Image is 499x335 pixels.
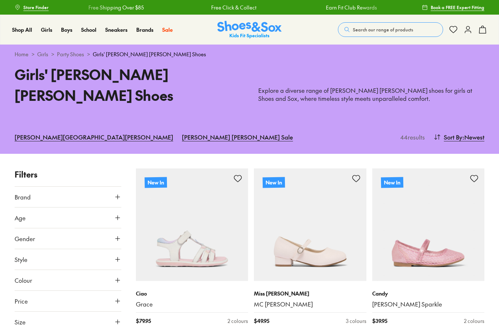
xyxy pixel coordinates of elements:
a: Earn Fit Club Rewards [326,4,377,11]
a: Free Click & Collect [211,4,256,11]
span: Brand [15,193,31,201]
span: Colour [15,276,32,285]
a: Shoes & Sox [217,21,282,39]
a: Shop All [12,26,32,34]
a: [PERSON_NAME] Sparkle [372,300,485,308]
span: $ 39.95 [372,317,387,325]
button: Brand [15,187,121,207]
a: Brands [136,26,153,34]
span: Sale [162,26,173,33]
span: Shop All [12,26,32,33]
a: Party Shoes [57,50,84,58]
img: SNS_Logo_Responsive.svg [217,21,282,39]
span: $ 79.95 [136,317,151,325]
p: New In [381,177,403,188]
span: Book a FREE Expert Fitting [431,4,484,11]
span: Style [15,255,27,264]
a: Book a FREE Expert Fitting [422,1,484,14]
a: New In [254,168,366,281]
div: 2 colours [228,317,248,325]
span: $ 49.95 [254,317,269,325]
p: Filters [15,168,121,180]
p: New In [263,177,285,188]
span: Girls [41,26,52,33]
a: MC [PERSON_NAME] [254,300,366,308]
span: Price [15,297,28,305]
p: Miss [PERSON_NAME] [254,290,366,297]
p: New In [144,177,167,188]
div: 3 colours [346,317,366,325]
span: School [81,26,96,33]
span: : Newest [462,133,484,141]
button: Age [15,208,121,228]
button: Size [15,312,121,332]
span: Brands [136,26,153,33]
span: Store Finder [23,4,49,11]
p: Ciao [136,290,248,297]
a: Home [15,50,28,58]
button: Style [15,249,121,270]
button: Colour [15,270,121,290]
a: Grace [136,300,248,308]
button: Gender [15,228,121,249]
p: Candy [372,290,485,297]
a: [PERSON_NAME] [PERSON_NAME] Sale [182,129,293,145]
a: New In [372,168,485,281]
a: Girls [41,26,52,34]
p: 44 results [397,133,425,141]
span: Sneakers [105,26,127,33]
span: Boys [61,26,72,33]
div: 2 colours [464,317,484,325]
a: Store Finder [15,1,49,14]
div: > > > [15,50,484,58]
a: Free Shipping Over $85 [88,4,144,11]
button: Price [15,291,121,311]
button: Sort By:Newest [434,129,484,145]
a: Sneakers [105,26,127,34]
span: Girls' [PERSON_NAME] [PERSON_NAME] Shoes [93,50,206,58]
span: Gender [15,234,35,243]
a: School [81,26,96,34]
a: New In [136,168,248,281]
a: [PERSON_NAME][GEOGRAPHIC_DATA][PERSON_NAME] [15,129,173,145]
span: Size [15,317,26,326]
p: Explore a diverse range of [PERSON_NAME] [PERSON_NAME] shoes for girls at Shoes and Sox, where ti... [258,87,484,103]
a: Sale [162,26,173,34]
h1: Girls' [PERSON_NAME] [PERSON_NAME] Shoes [15,64,241,106]
span: Sort By [444,133,462,141]
button: Search our range of products [338,22,443,37]
a: Girls [37,50,48,58]
span: Age [15,213,26,222]
a: Boys [61,26,72,34]
span: Search our range of products [353,26,413,33]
